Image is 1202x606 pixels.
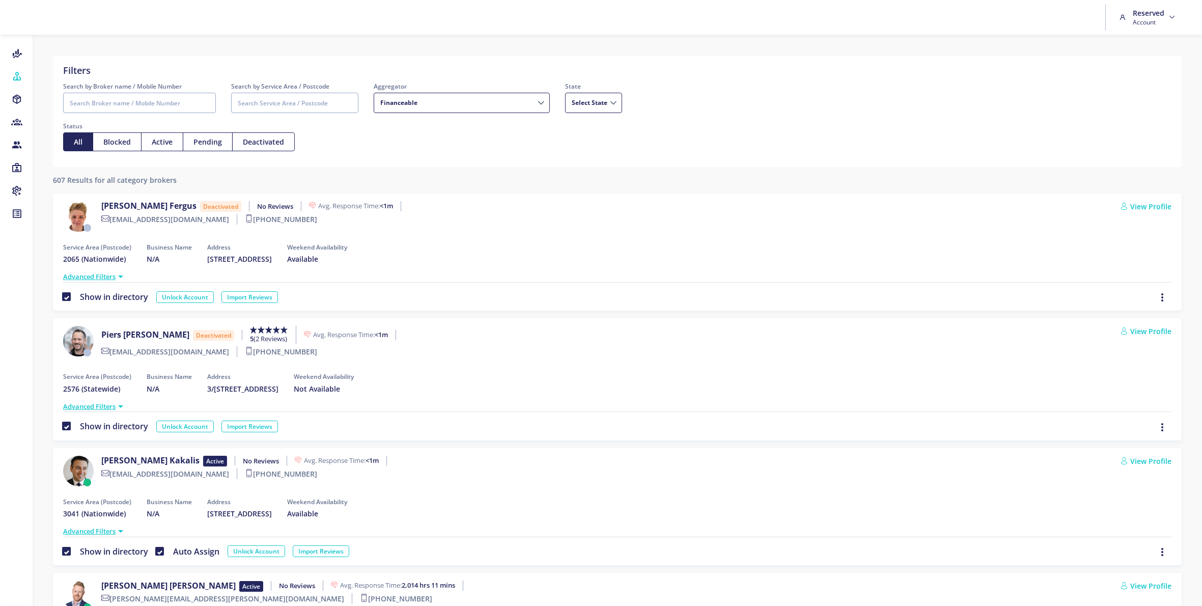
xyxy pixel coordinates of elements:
h6: Weekend Availability [287,244,347,251]
label: Show in directory [76,546,148,557]
label: [EMAIL_ADDRESS][DOMAIN_NAME] [101,469,237,479]
a: Import Reviews [293,545,349,557]
a: Unlock Account [156,291,214,303]
b: <1m [375,330,388,339]
a: Unlock Account [228,545,285,557]
span: [PERSON_NAME] [101,200,167,211]
h6: Weekend Availability [287,499,347,506]
input: Search Service Area / Postcode [231,93,358,113]
span: (2 Reviews) [250,334,287,343]
span: [PERSON_NAME] [123,329,189,340]
label: Show in directory [76,421,148,432]
label: Show in directory [76,291,148,302]
span: Active [239,581,263,592]
label: [PERSON_NAME][EMAIL_ADDRESS][PERSON_NAME][DOMAIN_NAME] [101,593,352,604]
img: 023683c4-0a5f-49a8-b713-04f7f3c21125-638367381150741842.png [63,326,94,356]
b: 5 [250,334,254,343]
button: Blocked [93,132,142,151]
h6: Business Name [147,373,192,380]
h6: Business Name [147,499,192,506]
button: Active [141,132,183,151]
label: Aggregator [374,81,550,91]
label: Avg. Response Time: [331,581,463,591]
a: Advanced Filters [63,527,116,537]
h6: Service Area (Postcode) [63,499,131,506]
b: 2,014 hrs 11 mins [402,581,455,590]
h5: N/A [147,510,192,518]
label: Avg. Response Time: [309,201,401,211]
label: Search by Service Area / Postcode [231,81,358,91]
b: No Reviews [257,202,293,211]
h6: Weekend Availability [294,373,354,380]
h6: Address [207,244,272,251]
img: 01d03896-f5fe-4e84-b266-5310df37adb0-638283399342361831.png [63,201,94,232]
div: Advanced Filters [63,272,1171,282]
img: 035f679b-cc34-44d2-91f2-1dfe5529aac8-638168186066176428.png [63,456,94,486]
label: Status [63,121,295,131]
a: View Profile [1121,456,1171,466]
span: Piers [101,329,121,340]
span: [PERSON_NAME] [170,580,236,591]
h5: Not Available [294,385,354,394]
a: Reserved Account [1116,4,1181,31]
span: Account [1133,18,1164,26]
h6: Address [207,373,278,380]
h5: Available [287,255,347,264]
h6: Service Area (Postcode) [63,373,131,380]
label: [PHONE_NUMBER] [360,593,432,604]
button: Deactivated [232,132,295,151]
button: All [63,132,93,151]
span: Deactivated [193,330,234,341]
b: No Reviews [243,456,279,465]
label: [PHONE_NUMBER] [245,346,317,357]
h5: 3/[STREET_ADDRESS] [207,385,278,394]
h5: N/A [147,255,192,264]
b: <1m [366,456,379,465]
a: View Profile [1121,581,1171,591]
label: Auto Assign [169,546,219,557]
label: Filters [63,64,91,77]
a: Import Reviews [221,421,278,432]
label: [EMAIL_ADDRESS][DOMAIN_NAME] [101,346,237,357]
h5: 2065 (Nationwide) [63,255,131,264]
h5: 2576 (Statewide) [63,385,131,394]
button: Pending [183,132,233,151]
span: [PERSON_NAME] [101,455,167,466]
label: Avg. Response Time: [295,456,387,466]
b: No Reviews [279,581,315,590]
h6: Reserved [1133,8,1164,18]
a: Advanced Filters [63,272,116,282]
h6: Service Area (Postcode) [63,244,131,251]
a: View Profile [1121,201,1171,212]
span: Deactivated [200,201,241,212]
a: View Profile [1121,326,1171,337]
a: Unlock Account [156,421,214,432]
h5: [STREET_ADDRESS] [207,255,272,264]
span: Kakalis [170,455,200,466]
h6: Address [207,499,272,506]
label: State [565,81,622,91]
label: [EMAIL_ADDRESS][DOMAIN_NAME] [101,214,237,225]
h6: Business Name [147,244,192,251]
a: Advanced Filters [63,402,116,412]
label: Search by Broker name / Mobile Number [63,81,216,91]
label: [PHONE_NUMBER] [245,214,317,225]
label: 607 Results for all category brokers [53,175,177,185]
h5: Available [287,510,347,518]
input: Search Broker name / Mobile Number [63,93,216,113]
label: Avg. Response Time: [304,330,396,340]
h5: N/A [147,385,192,394]
span: [PERSON_NAME] [101,580,167,591]
b: <1m [380,201,393,210]
div: Advanced Filters [63,402,1171,412]
a: Import Reviews [221,291,278,303]
span: Fergus [170,200,197,211]
div: Advanced Filters [63,527,1171,537]
img: brand-logo.ec75409.png [8,7,41,27]
span: Active [203,456,227,466]
h5: 3041 (Nationwide) [63,510,131,518]
label: [PHONE_NUMBER] [245,469,317,479]
h5: [STREET_ADDRESS] [207,510,272,518]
